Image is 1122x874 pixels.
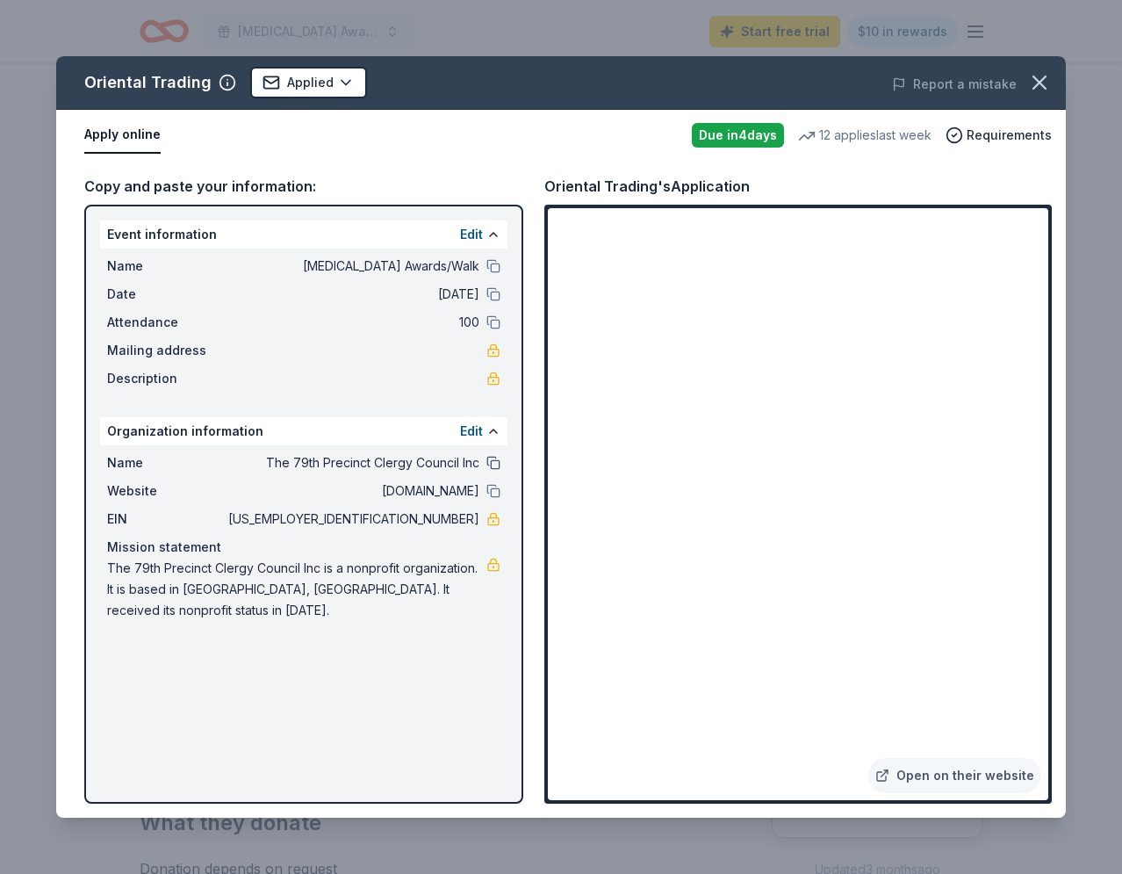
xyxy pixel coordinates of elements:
span: Website [107,480,225,502]
span: Description [107,368,225,389]
span: 100 [225,312,479,333]
span: Attendance [107,312,225,333]
div: Oriental Trading's Application [544,175,750,198]
button: Applied [250,67,367,98]
span: Requirements [967,125,1052,146]
span: Date [107,284,225,305]
button: Edit [460,224,483,245]
div: Copy and paste your information: [84,175,523,198]
div: Organization information [100,417,507,445]
div: 12 applies last week [798,125,931,146]
span: EIN [107,509,225,530]
span: [US_EMPLOYER_IDENTIFICATION_NUMBER] [225,509,479,530]
button: Apply online [84,117,161,154]
span: [DATE] [225,284,479,305]
div: Mission statement [107,537,500,558]
span: The 79th Precinct Clergy Council Inc [225,452,479,473]
div: Due in 4 days [692,123,784,148]
div: Oriental Trading [84,69,212,97]
span: Name [107,256,225,277]
div: Event information [100,220,507,249]
span: [MEDICAL_DATA] Awards/Walk [225,256,479,277]
button: Edit [460,421,483,442]
span: Mailing address [107,340,225,361]
a: Open on their website [868,758,1041,793]
button: Report a mistake [892,74,1017,95]
span: Name [107,452,225,473]
button: Requirements [946,125,1052,146]
span: The 79th Precinct Clergy Council Inc is a nonprofit organization. It is based in [GEOGRAPHIC_DATA... [107,558,486,621]
span: [DOMAIN_NAME] [225,480,479,502]
span: Applied [287,72,334,93]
